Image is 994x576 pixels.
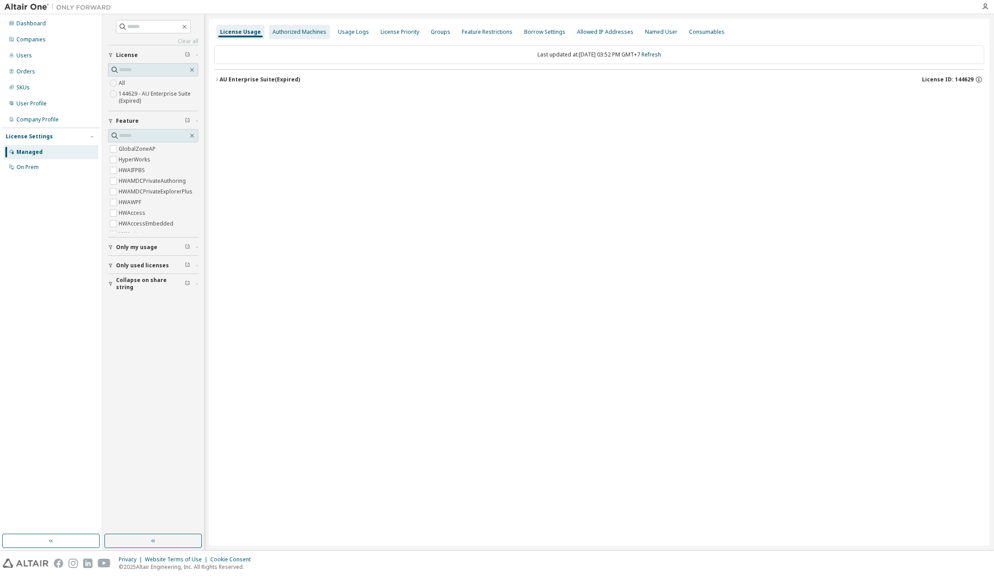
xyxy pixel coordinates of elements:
label: HWAIFPBS [119,165,147,176]
span: Clear filter [185,117,190,125]
button: License [108,45,198,65]
p: © 2025 Altair Engineering, Inc. All Rights Reserved. [119,563,256,571]
div: On Prem [16,164,39,171]
div: Company Profile [16,116,59,123]
button: Only my usage [108,238,198,257]
label: GlobalZoneAP [119,144,157,154]
button: Collapse on share string [108,274,198,294]
img: linkedin.svg [83,559,92,568]
div: SKUs [16,84,30,91]
div: Cookie Consent [210,556,256,563]
div: Consumables [689,28,725,36]
div: Feature Restrictions [462,28,513,36]
div: License Priority [381,28,419,36]
div: Allowed IP Addresses [577,28,633,36]
img: facebook.svg [54,559,63,568]
span: Only my usage [116,244,157,251]
span: Clear filter [185,262,190,269]
span: Clear filter [185,244,190,251]
div: Authorized Machines [273,28,326,36]
div: Orders [16,68,35,75]
label: HWActivate [119,229,149,240]
div: Last updated at: [DATE] 03:52 PM GMT+7 [214,45,984,64]
div: AU Enterprise Suite (Expired) [220,76,300,83]
div: Usage Logs [338,28,369,36]
div: Privacy [119,556,145,563]
div: Website Terms of Use [145,556,210,563]
a: Clear all [108,38,198,45]
button: AU Enterprise Suite(Expired)License ID: 144629 [214,70,984,89]
label: HWAccessEmbedded [119,218,175,229]
span: Clear filter [185,52,190,59]
div: Borrow Settings [524,28,565,36]
button: Only used licenses [108,256,198,275]
div: License Settings [6,133,53,140]
label: 144629 - AU Enterprise Suite (Expired) [119,89,198,106]
span: License ID: 144629 [922,76,974,83]
span: Clear filter [185,280,190,287]
span: Only used licenses [116,262,169,269]
label: HWAccess [119,208,147,218]
img: youtube.svg [98,559,111,568]
label: All [119,78,127,89]
div: Dashboard [16,20,46,27]
a: Refresh [641,51,661,58]
button: Feature [108,111,198,131]
img: Altair One [4,3,116,12]
div: Groups [431,28,450,36]
span: Feature [116,117,139,125]
div: Managed [16,149,43,156]
label: HWAMDCPrivateAuthoring [119,176,188,186]
div: Named User [645,28,677,36]
div: User Profile [16,100,47,107]
label: HWAMDCPrivateExplorerPlus [119,186,194,197]
span: Collapse on share string [116,277,185,291]
div: License Usage [220,28,261,36]
label: HyperWorks [119,154,152,165]
img: altair_logo.svg [3,559,48,568]
label: HWAWPF [119,197,143,208]
div: Users [16,52,32,59]
img: instagram.svg [68,559,78,568]
div: Companies [16,36,46,43]
span: License [116,52,138,59]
